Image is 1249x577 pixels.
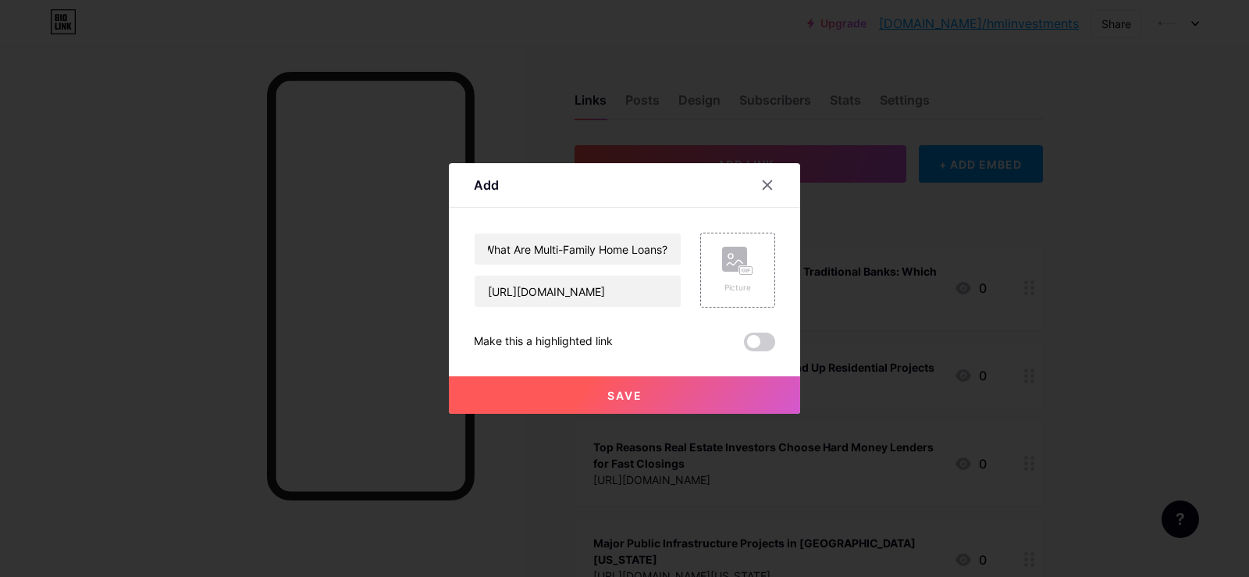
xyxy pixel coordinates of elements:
div: Make this a highlighted link [474,333,613,351]
div: Picture [722,282,753,294]
input: URL [475,276,681,307]
span: Save [607,389,642,402]
button: Save [449,376,800,414]
input: Title [475,233,681,265]
div: Add [474,176,499,194]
